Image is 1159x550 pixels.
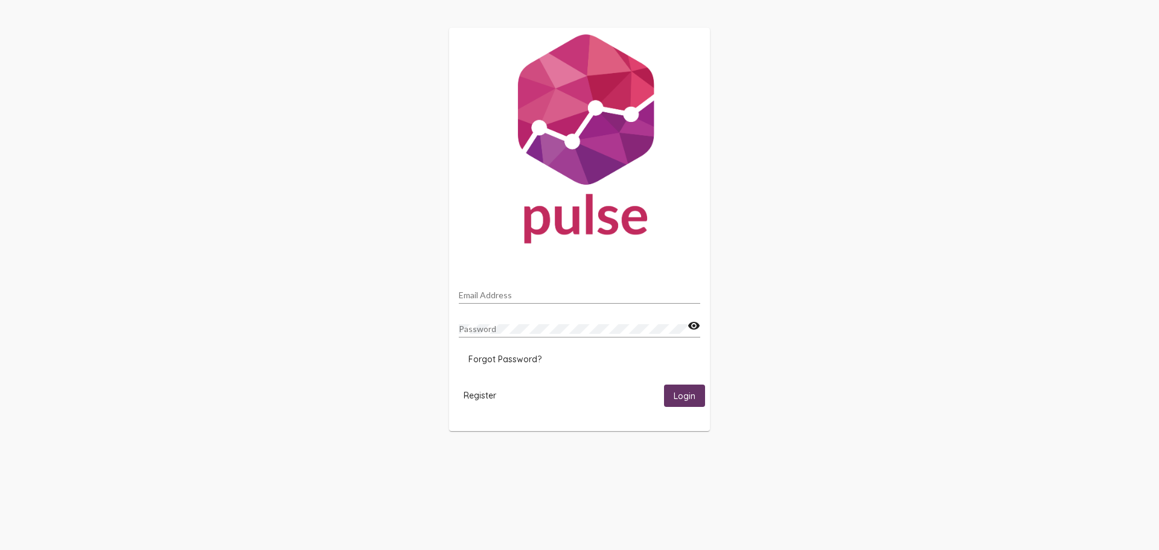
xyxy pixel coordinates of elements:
mat-icon: visibility [688,319,700,333]
button: Register [454,385,506,407]
span: Login [674,391,695,401]
img: Pulse For Good Logo [449,28,710,256]
button: Login [664,385,705,407]
button: Forgot Password? [459,348,551,370]
span: Register [464,390,496,401]
span: Forgot Password? [468,354,541,365]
